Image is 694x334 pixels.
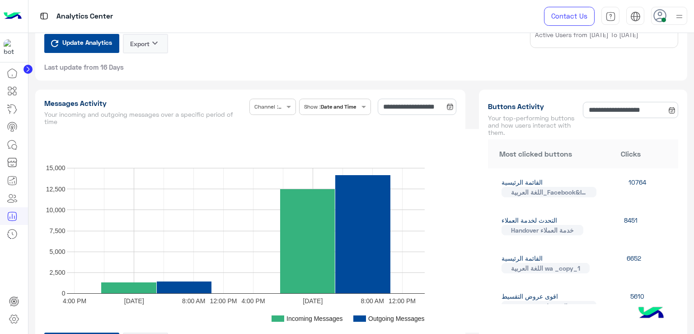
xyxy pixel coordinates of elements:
img: tab [38,10,50,22]
text: 7,500 [49,227,65,234]
h5: Your top-performing buttons and how users interact with them. [488,115,580,136]
div: اقوى عروض التقسيط [488,291,596,311]
h5: Your incoming and outgoing messages over a specific period of time [44,111,246,125]
text: Incoming Messages [286,315,343,322]
button: Exportkeyboard_arrow_down [123,34,168,53]
div: 6652 [590,253,678,273]
text: 12:00 PM [389,297,416,304]
text: 2,500 [49,269,65,276]
p: Analytics Center [56,10,113,23]
img: tab [630,11,641,22]
a: Contact Us [544,7,595,26]
text: 5,000 [49,248,65,255]
span: اللغة العربية_Facebook&Insta_copy_1 [502,187,596,197]
text: [DATE] [124,297,144,304]
img: profile [674,11,685,22]
svg: A chart. [44,129,483,333]
div: Clicks [583,148,678,159]
button: Update Analytics [44,34,119,53]
i: keyboard_arrow_down [150,38,160,48]
a: tab [601,7,619,26]
text: 0 [61,290,65,297]
div: Most clicked buttons [488,148,583,159]
span: Update Analytics [60,36,114,48]
span: Last update from 16 Days [44,62,124,72]
img: tab [605,11,616,22]
text: 8:00 AM [361,297,384,304]
span: اللغة العربية wa _copy_1 [502,263,590,273]
b: Date and Time [321,103,356,110]
h1: Messages Activity [44,99,246,108]
h6: Active Users from [DATE] To [DATE] [535,30,673,39]
text: 15,000 [46,164,65,172]
img: 1403182699927242 [4,39,20,56]
div: 5610 [596,291,678,311]
div: 10764 [596,177,678,197]
text: [DATE] [303,297,323,304]
text: Outgoing Messages [368,315,425,322]
text: 8:00 AM [182,297,205,304]
div: القائمة الرئيسية [488,177,596,197]
text: 10,000 [46,206,65,213]
text: 4:00 PM [62,297,86,304]
text: 12,500 [46,185,65,192]
div: التحدث لخدمة العملاء [488,215,583,235]
div: القائمة الرئيسية [488,253,590,273]
img: hulul-logo.png [635,298,667,329]
img: Logo [4,7,22,26]
span: عروض التقسيط من دبي فون [502,301,596,311]
text: 12:00 PM [210,297,237,304]
div: 8451 [583,215,678,235]
text: 4:00 PM [241,297,265,304]
span: Handover خدمة العملاء [502,225,583,235]
h1: Buttons Activity [488,102,580,111]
